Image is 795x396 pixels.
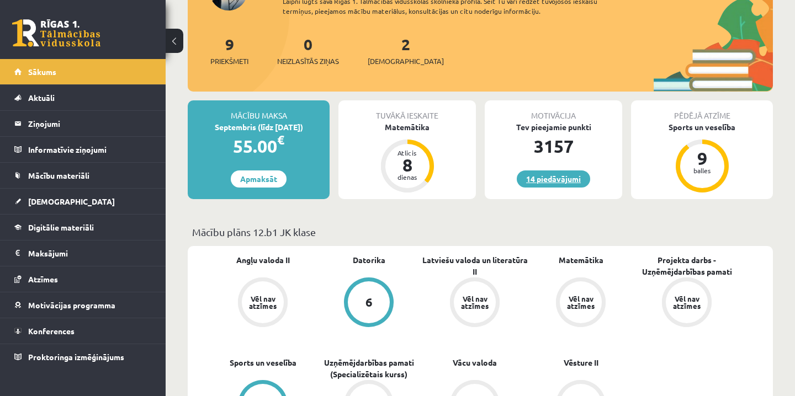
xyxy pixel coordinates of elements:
[528,277,634,329] a: Vēl nav atzīmes
[14,266,152,292] a: Atzīmes
[188,100,330,121] div: Mācību maksa
[485,133,622,159] div: 3157
[188,133,330,159] div: 55.00
[422,254,528,277] a: Latviešu valoda un literatūra II
[14,189,152,214] a: [DEMOGRAPHIC_DATA]
[485,121,622,133] div: Tev pieejamie punkti
[338,100,476,121] div: Tuvākā ieskaite
[565,295,596,309] div: Vēl nav atzīmes
[631,121,773,194] a: Sports un veselība 9 balles
[12,19,100,47] a: Rīgas 1. Tālmācības vidusskola
[28,274,58,284] span: Atzīmes
[188,121,330,133] div: Septembris (līdz [DATE])
[368,56,444,67] span: [DEMOGRAPHIC_DATA]
[634,254,740,277] a: Projekta darbs - Uzņēmējdarbības pamati
[14,163,152,188] a: Mācību materiāli
[236,254,290,266] a: Angļu valoda II
[368,34,444,67] a: 2[DEMOGRAPHIC_DATA]
[210,56,248,67] span: Priekšmeti
[28,67,56,77] span: Sākums
[14,111,152,136] a: Ziņojumi
[28,326,75,336] span: Konferences
[453,357,497,368] a: Vācu valoda
[353,254,385,266] a: Datorika
[338,121,476,133] div: Matemātika
[210,277,316,329] a: Vēl nav atzīmes
[634,277,740,329] a: Vēl nav atzīmes
[28,222,94,232] span: Digitālie materiāli
[247,295,278,309] div: Vēl nav atzīmes
[631,100,773,121] div: Pēdējā atzīme
[631,121,773,133] div: Sports un veselība
[28,352,124,362] span: Proktoringa izmēģinājums
[14,215,152,240] a: Digitālie materiāli
[485,100,622,121] div: Motivācija
[391,149,424,156] div: Atlicis
[365,296,373,308] div: 6
[671,295,702,309] div: Vēl nav atzīmes
[459,295,490,309] div: Vēl nav atzīmes
[686,167,719,174] div: balles
[231,170,287,188] a: Apmaksāt
[391,156,424,174] div: 8
[28,137,152,162] legend: Informatīvie ziņojumi
[277,56,339,67] span: Neizlasītās ziņas
[230,357,296,368] a: Sports un veselība
[14,137,152,162] a: Informatīvie ziņojumi
[14,344,152,370] a: Proktoringa izmēģinājums
[14,292,152,318] a: Motivācijas programma
[28,93,55,103] span: Aktuāli
[14,85,152,110] a: Aktuāli
[422,277,528,329] a: Vēl nav atzīmes
[316,357,422,380] a: Uzņēmējdarbības pamati (Specializētais kurss)
[28,300,115,310] span: Motivācijas programma
[28,196,115,206] span: [DEMOGRAPHIC_DATA]
[517,170,590,188] a: 14 piedāvājumi
[28,170,89,180] span: Mācību materiāli
[316,277,422,329] a: 6
[14,240,152,266] a: Maksājumi
[391,174,424,180] div: dienas
[559,254,603,266] a: Matemātika
[14,59,152,84] a: Sākums
[338,121,476,194] a: Matemātika Atlicis 8 dienas
[277,34,339,67] a: 0Neizlasītās ziņas
[686,149,719,167] div: 9
[28,240,152,266] legend: Maksājumi
[28,111,152,136] legend: Ziņojumi
[564,357,598,368] a: Vēsture II
[14,318,152,344] a: Konferences
[210,34,248,67] a: 9Priekšmeti
[192,224,768,239] p: Mācību plāns 12.b1 JK klase
[277,132,284,148] span: €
